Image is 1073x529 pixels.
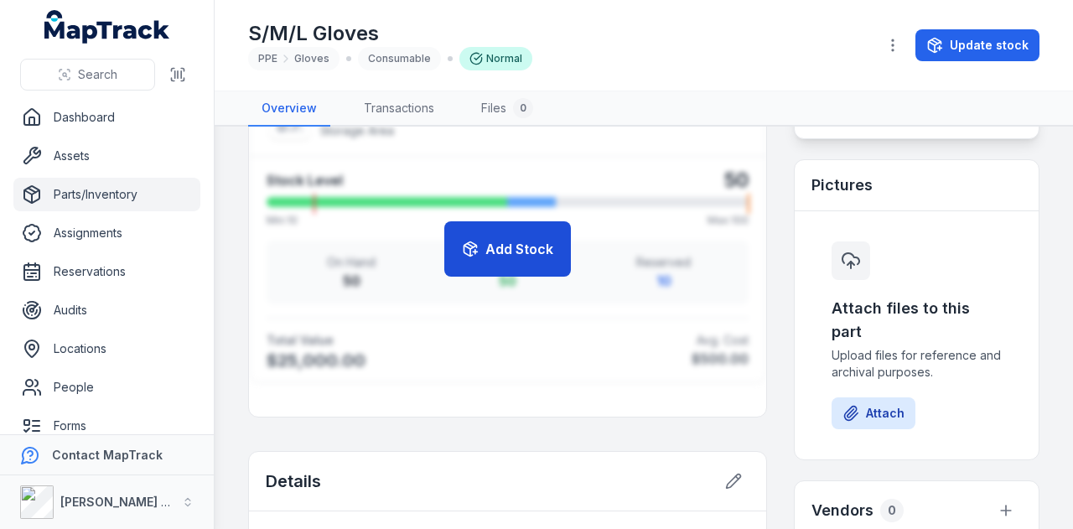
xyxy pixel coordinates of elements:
[832,297,1002,344] h3: Attach files to this part
[13,371,200,404] a: People
[459,47,532,70] div: Normal
[13,178,200,211] a: Parts/Inventory
[444,221,571,277] button: Add Stock
[266,469,321,493] h2: Details
[832,347,1002,381] span: Upload files for reference and archival purposes.
[880,499,904,522] div: 0
[832,397,915,429] button: Attach
[13,255,200,288] a: Reservations
[358,47,441,70] div: Consumable
[44,10,170,44] a: MapTrack
[513,98,533,118] div: 0
[468,91,547,127] a: Files0
[13,332,200,366] a: Locations
[248,91,330,127] a: Overview
[248,20,532,47] h1: S/M/L Gloves
[811,499,873,522] h3: Vendors
[78,66,117,83] span: Search
[350,91,448,127] a: Transactions
[13,409,200,443] a: Forms
[811,174,873,197] h3: Pictures
[20,59,155,91] button: Search
[13,293,200,327] a: Audits
[13,139,200,173] a: Assets
[294,52,329,65] span: Gloves
[60,495,198,509] strong: [PERSON_NAME] Group
[52,448,163,462] strong: Contact MapTrack
[13,216,200,250] a: Assignments
[258,52,277,65] span: PPE
[915,29,1039,61] button: Update stock
[13,101,200,134] a: Dashboard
